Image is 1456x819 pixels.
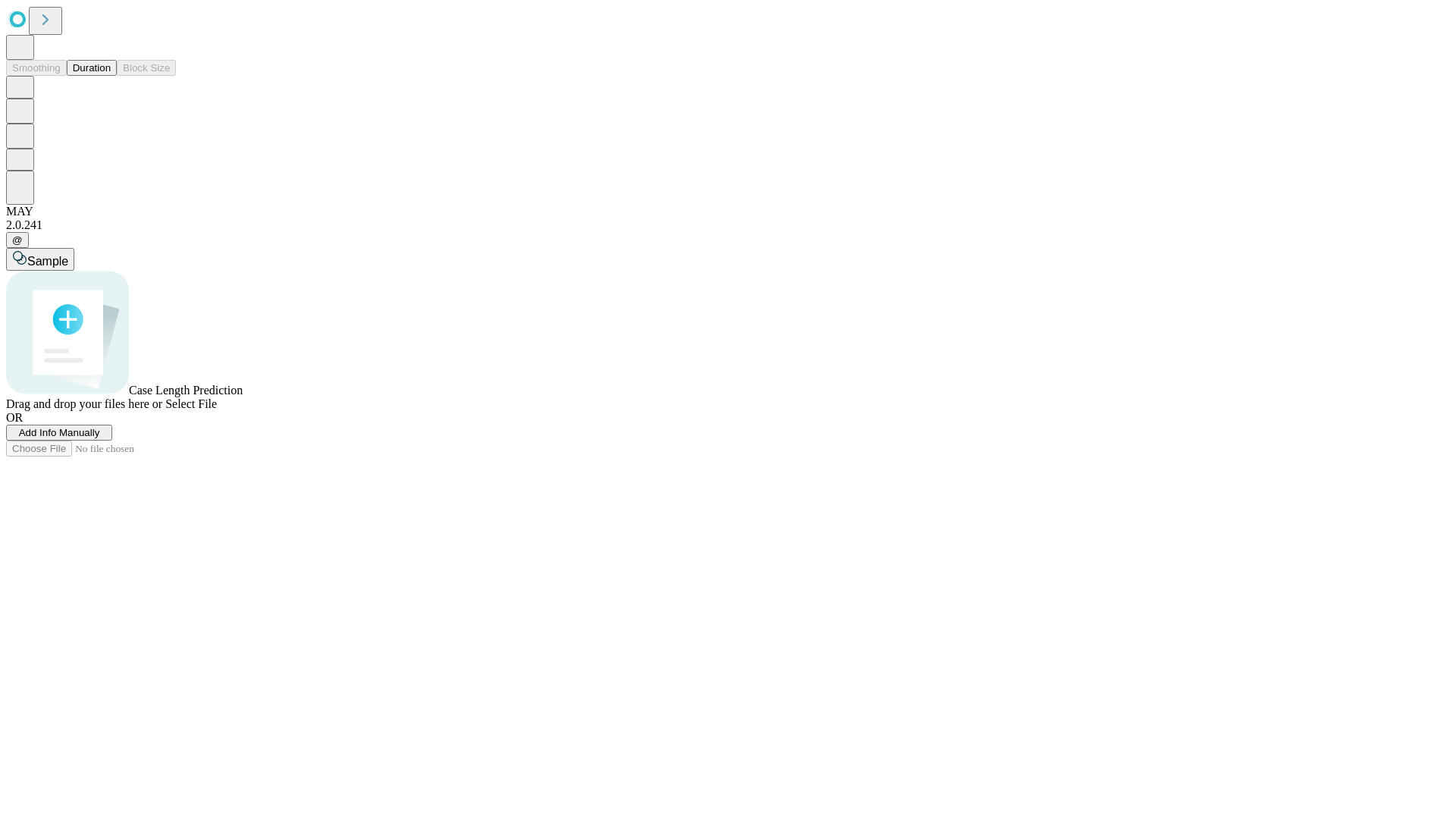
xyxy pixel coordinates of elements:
[129,384,243,397] span: Case Length Prediction
[6,232,29,248] button: @
[6,60,67,76] button: Smoothing
[6,425,112,441] button: Add Info Manually
[6,397,162,410] span: Drag and drop your files here or
[12,234,23,246] span: @
[6,248,74,271] button: Sample
[6,218,1450,232] div: 2.0.241
[67,60,117,76] button: Duration
[165,397,217,410] span: Select File
[6,411,23,424] span: OR
[6,205,1450,218] div: MAY
[19,427,100,438] span: Add Info Manually
[27,255,68,268] span: Sample
[117,60,176,76] button: Block Size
